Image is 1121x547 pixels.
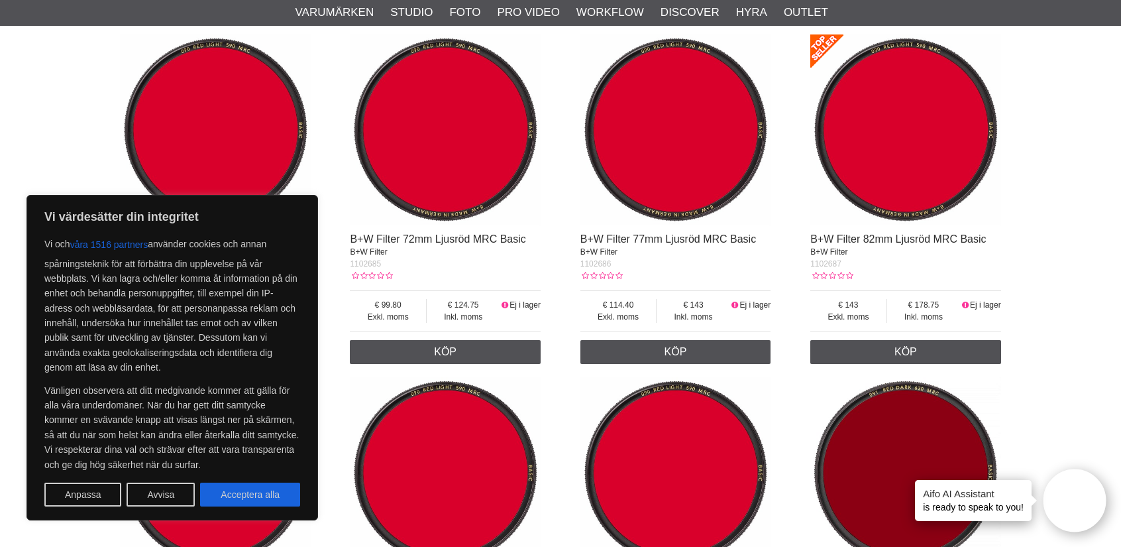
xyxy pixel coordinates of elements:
span: 114.40 [580,299,657,311]
span: Ej i lager [509,300,541,310]
span: B+W Filter [580,247,617,257]
div: Kundbetyg: 0 [580,270,623,282]
span: Ej i lager [970,300,1001,310]
a: Foto [449,4,480,21]
span: Exkl. moms [580,311,657,323]
i: Ej i lager [960,300,970,310]
button: Anpassa [44,483,121,507]
span: Exkl. moms [350,311,426,323]
a: Köp [580,340,771,364]
a: Köp [350,340,541,364]
span: 1102687 [810,259,841,269]
a: Hyra [736,4,767,21]
a: Workflow [576,4,644,21]
span: 1102686 [580,259,612,269]
div: Vi värdesätter din integritet [27,195,318,520]
button: våra 1516 partners [70,233,148,257]
span: Inkl. moms [427,311,500,323]
span: Inkl. moms [887,311,961,323]
span: 99.80 [350,299,426,311]
p: Vi och använder cookies och annan spårningsteknik för att förbättra din upplevelse på vår webbpla... [44,233,300,375]
a: Discover [661,4,720,21]
span: B+W Filter [810,247,847,257]
a: Varumärken [295,4,374,21]
a: B+W Filter 77mm Ljusröd MRC Basic [580,233,756,245]
div: is ready to speak to you! [915,480,1032,521]
img: B+W Filter 72mm Ljusröd MRC Basic [350,34,541,225]
span: 1102685 [350,259,381,269]
span: 143 [810,299,886,311]
i: Ej i lager [500,300,509,310]
a: Outlet [784,4,828,21]
img: B+W Filter 82mm Ljusröd MRC Basic [810,34,1001,225]
img: B+W Filter 67mm Ljusröd MRC Basic [120,34,311,225]
a: B+W Filter 82mm Ljusröd MRC Basic [810,233,986,245]
h4: Aifo AI Assistant [923,487,1024,501]
span: 178.75 [887,299,961,311]
button: Acceptera alla [200,483,300,507]
span: Inkl. moms [657,311,730,323]
p: Vi värdesätter din integritet [44,209,300,225]
img: B+W Filter 77mm Ljusröd MRC Basic [580,34,771,225]
a: Köp [810,340,1001,364]
span: Exkl. moms [810,311,886,323]
a: B+W Filter 72mm Ljusröd MRC Basic [350,233,525,245]
i: Ej i lager [730,300,740,310]
a: Studio [390,4,433,21]
span: 143 [657,299,730,311]
button: Avvisa [127,483,195,507]
a: Pro Video [497,4,559,21]
p: Vänligen observera att ditt medgivande kommer att gälla för alla våra underdomäner. När du har ge... [44,383,300,472]
span: B+W Filter [350,247,387,257]
span: Ej i lager [740,300,771,310]
div: Kundbetyg: 0 [810,270,853,282]
span: 124.75 [427,299,500,311]
div: Kundbetyg: 0 [350,270,392,282]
